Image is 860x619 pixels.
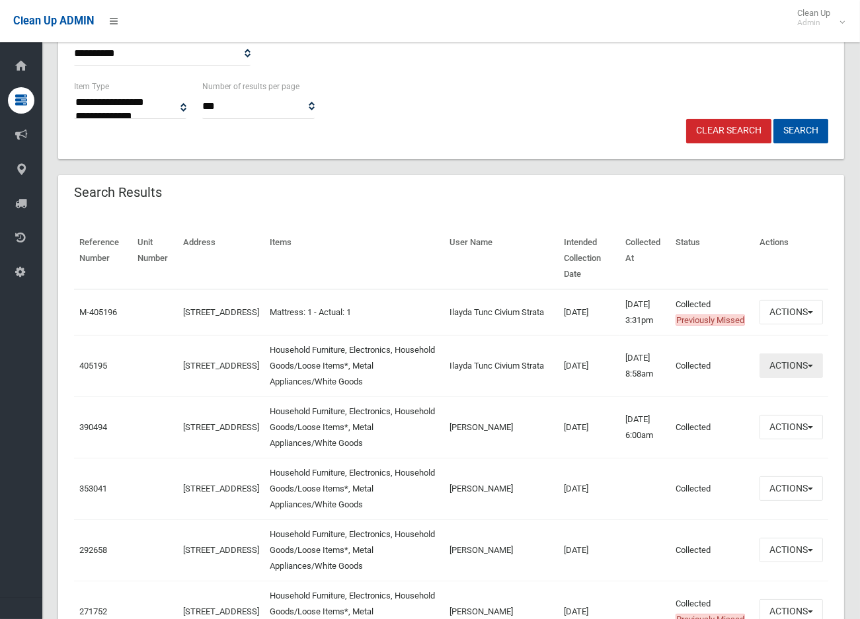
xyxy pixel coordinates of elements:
td: Household Furniture, Electronics, Household Goods/Loose Items*, Metal Appliances/White Goods [264,335,444,396]
th: Address [178,228,264,289]
td: [DATE] 6:00am [620,396,670,458]
label: Item Type [74,79,109,94]
th: Unit Number [132,228,178,289]
td: [DATE] [559,519,621,581]
a: 271752 [79,606,107,616]
a: 405195 [79,361,107,371]
button: Actions [760,415,823,439]
td: Ilayda Tunc Civium Strata [444,335,559,396]
td: Collected [670,335,754,396]
td: [PERSON_NAME] [444,458,559,519]
a: [STREET_ADDRESS] [183,361,259,371]
a: M-405196 [79,307,117,317]
td: [DATE] 3:31pm [620,289,670,336]
td: [DATE] [559,335,621,396]
a: [STREET_ADDRESS] [183,484,259,493]
header: Search Results [58,180,178,205]
th: Collected At [620,228,670,289]
a: Clear Search [686,119,771,143]
td: Collected [670,289,754,336]
td: [DATE] 8:58am [620,335,670,396]
td: Collected [670,519,754,581]
th: Intended Collection Date [559,228,621,289]
td: Ilayda Tunc Civium Strata [444,289,559,336]
td: [DATE] [559,458,621,519]
th: Actions [754,228,828,289]
span: Clean Up ADMIN [13,15,94,27]
a: [STREET_ADDRESS] [183,422,259,432]
a: [STREET_ADDRESS] [183,606,259,616]
button: Actions [760,300,823,324]
label: Number of results per page [202,79,299,94]
button: Actions [760,353,823,378]
small: Admin [797,18,830,28]
button: Search [773,119,828,143]
a: 390494 [79,422,107,432]
button: Actions [760,476,823,501]
td: [DATE] [559,396,621,458]
a: [STREET_ADDRESS] [183,307,259,317]
th: User Name [444,228,559,289]
th: Items [264,228,444,289]
td: Collected [670,458,754,519]
td: [PERSON_NAME] [444,519,559,581]
span: Clean Up [791,8,843,28]
td: [DATE] [559,289,621,336]
td: Household Furniture, Electronics, Household Goods/Loose Items*, Metal Appliances/White Goods [264,519,444,581]
a: 353041 [79,484,107,493]
td: Mattress: 1 - Actual: 1 [264,289,444,336]
td: Collected [670,396,754,458]
button: Actions [760,538,823,562]
td: Household Furniture, Electronics, Household Goods/Loose Items*, Metal Appliances/White Goods [264,396,444,458]
span: Previously Missed [676,314,745,326]
th: Reference Number [74,228,132,289]
th: Status [670,228,754,289]
td: [PERSON_NAME] [444,396,559,458]
td: Household Furniture, Electronics, Household Goods/Loose Items*, Metal Appliances/White Goods [264,458,444,519]
a: 292658 [79,545,107,555]
a: [STREET_ADDRESS] [183,545,259,555]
